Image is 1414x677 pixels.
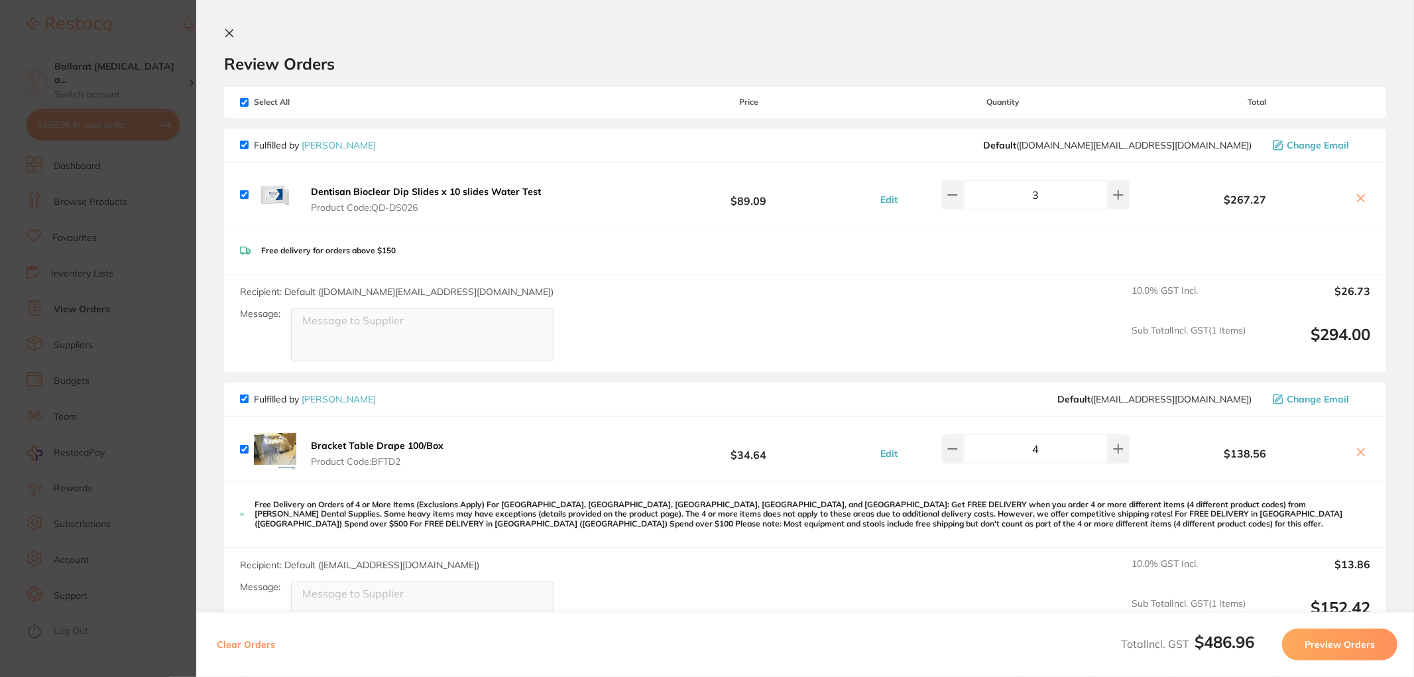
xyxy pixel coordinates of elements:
[1269,393,1370,405] button: Change Email
[1132,558,1246,587] span: 10.0 % GST Incl.
[876,448,902,460] button: Edit
[1282,629,1397,660] button: Preview Orders
[636,182,862,207] b: $89.09
[240,97,373,107] span: Select All
[311,456,443,467] span: Product Code: BFTD2
[311,186,541,198] b: Dentisan Bioclear Dip Slides x 10 slides Water Test
[254,394,376,404] p: Fulfilled by
[862,97,1144,107] span: Quantity
[983,139,1016,151] b: Default
[213,629,279,660] button: Clear Orders
[1256,325,1370,361] output: $294.00
[1144,448,1346,460] b: $138.56
[636,437,862,462] b: $34.64
[307,440,447,467] button: Bracket Table Drape 100/Box Product Code:BFTD2
[1269,139,1370,151] button: Change Email
[302,139,376,151] a: [PERSON_NAME]
[1195,632,1254,652] b: $486.96
[311,202,541,213] span: Product Code: QD-DS026
[254,174,296,216] img: dHVsMjNjeA
[254,140,376,151] p: Fulfilled by
[1287,140,1349,151] span: Change Email
[636,97,862,107] span: Price
[311,440,443,452] b: Bracket Table Drape 100/Box
[1132,598,1246,635] span: Sub Total Incl. GST ( 1 Items)
[1256,598,1370,635] output: $152.42
[261,246,396,255] p: Free delivery for orders above $150
[1256,285,1370,314] output: $26.73
[1144,194,1346,206] b: $267.27
[1121,637,1254,650] span: Total Incl. GST
[240,308,280,320] label: Message:
[1144,97,1370,107] span: Total
[240,582,280,593] label: Message:
[1132,285,1246,314] span: 10.0 % GST Incl.
[1287,394,1349,404] span: Change Email
[240,559,479,571] span: Recipient: Default ( [EMAIL_ADDRESS][DOMAIN_NAME] )
[254,428,296,470] img: ZmZvdnJ6dw
[1256,558,1370,587] output: $13.86
[1057,394,1252,404] span: save@adamdental.com.au
[240,286,554,298] span: Recipient: Default ( [DOMAIN_NAME][EMAIL_ADDRESS][DOMAIN_NAME] )
[302,393,376,405] a: [PERSON_NAME]
[1057,393,1090,405] b: Default
[983,140,1252,151] span: customer.care@henryschein.com.au
[1132,325,1246,361] span: Sub Total Incl. GST ( 1 Items)
[876,194,902,206] button: Edit
[307,186,545,214] button: Dentisan Bioclear Dip Slides x 10 slides Water Test Product Code:QD-DS026
[224,54,1386,74] h2: Review Orders
[255,500,1370,528] p: Free Delivery on Orders of 4 or More Items (Exclusions Apply) For [GEOGRAPHIC_DATA], [GEOGRAPHIC_...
